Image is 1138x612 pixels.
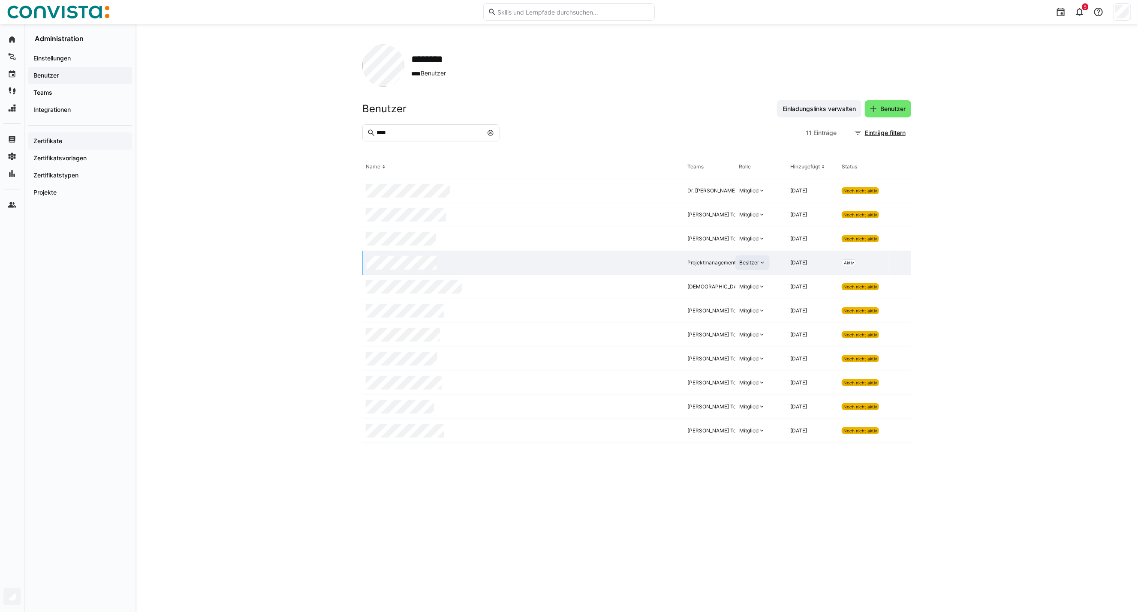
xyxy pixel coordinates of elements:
[687,163,704,170] div: Teams
[864,129,907,137] span: Einträge filtern
[790,427,807,434] span: [DATE]
[781,105,857,113] span: Einladungslinks verwalten
[687,307,744,314] div: [PERSON_NAME] Team
[739,187,759,194] div: Mitglied
[790,403,807,410] span: [DATE]
[739,355,759,362] div: Mitglied
[687,187,804,194] div: Dr. [PERSON_NAME] Team, BU [PERSON_NAME]
[739,283,759,290] div: Mitglied
[687,379,744,386] div: [PERSON_NAME] Team
[739,235,759,242] div: Mitglied
[739,259,759,266] div: Besitzer
[739,379,759,386] div: Mitglied
[687,235,744,242] div: [PERSON_NAME] Team
[843,188,877,193] span: Noch nicht aktiv
[843,236,877,241] span: Noch nicht aktiv
[843,356,877,361] span: Noch nicht aktiv
[844,260,854,265] span: Aktiv
[865,100,911,117] button: Benutzer
[790,331,807,338] span: [DATE]
[687,211,744,218] div: [PERSON_NAME] Team
[842,163,857,170] div: Status
[843,404,877,409] span: Noch nicht aktiv
[411,69,454,78] span: Benutzer
[739,163,751,170] div: Rolle
[739,211,759,218] div: Mitglied
[843,308,877,313] span: Noch nicht aktiv
[790,235,807,242] span: [DATE]
[739,307,759,314] div: Mitglied
[879,105,907,113] span: Benutzer
[687,259,853,266] div: Projektmanagement, [PERSON_NAME] Team, [PERSON_NAME] Team
[777,100,861,117] button: Einladungslinks verwalten
[843,380,877,385] span: Noch nicht aktiv
[790,355,807,362] span: [DATE]
[739,331,759,338] div: Mitglied
[790,187,807,194] span: [DATE]
[739,427,759,434] div: Mitglied
[843,212,877,217] span: Noch nicht aktiv
[790,307,807,314] span: [DATE]
[790,259,807,266] span: [DATE]
[739,403,759,410] div: Mitglied
[1084,4,1087,9] span: 5
[843,284,877,289] span: Noch nicht aktiv
[366,163,380,170] div: Name
[362,102,406,115] h2: Benutzer
[790,283,807,290] span: [DATE]
[687,427,744,434] div: [PERSON_NAME] Team
[849,124,911,141] button: Einträge filtern
[687,331,744,338] div: [PERSON_NAME] Team
[813,129,837,137] span: Einträge
[687,355,744,362] div: [PERSON_NAME] Team
[790,163,820,170] div: Hinzugefügt
[790,379,807,386] span: [DATE]
[843,428,877,433] span: Noch nicht aktiv
[806,129,812,137] span: 11
[687,283,801,290] div: [DEMOGRAPHIC_DATA][PERSON_NAME] Team
[497,8,650,16] input: Skills und Lernpfade durchsuchen…
[790,211,807,218] span: [DATE]
[843,332,877,337] span: Noch nicht aktiv
[687,403,796,410] div: [PERSON_NAME] Team, BU [PERSON_NAME]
